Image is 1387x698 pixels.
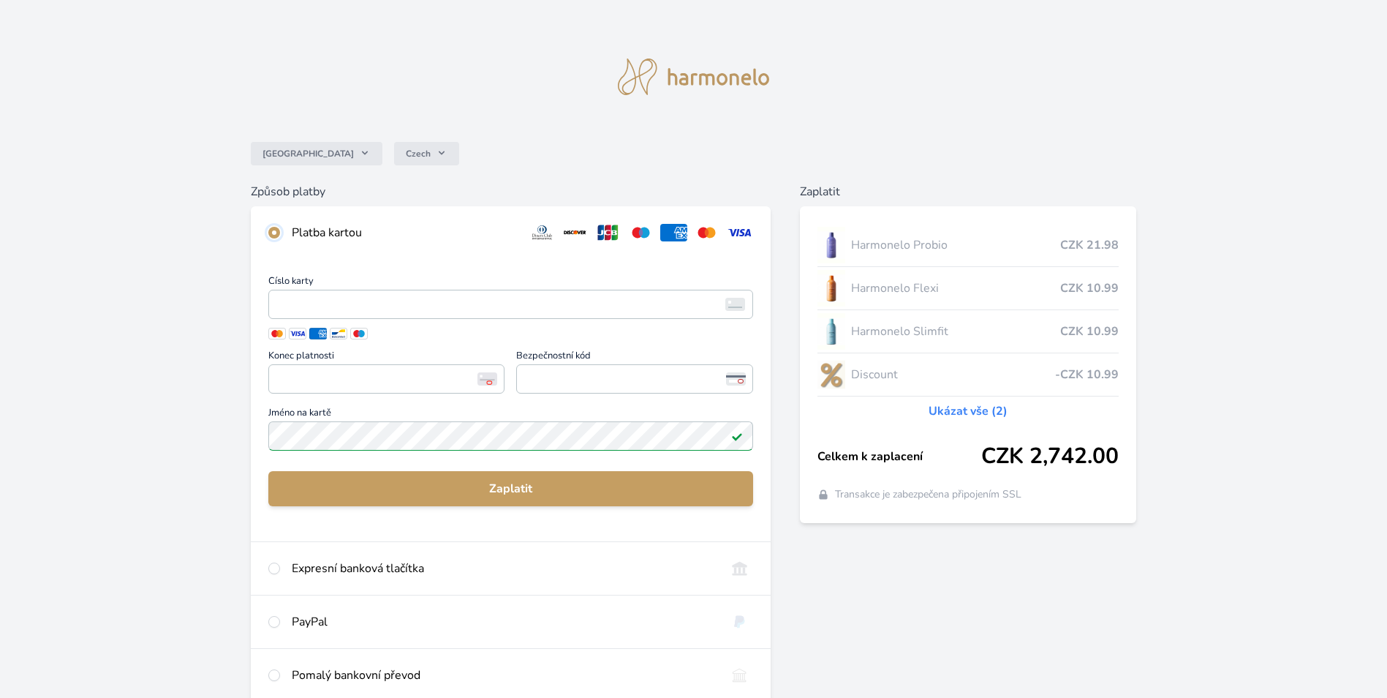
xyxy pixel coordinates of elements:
span: Transakce je zabezpečena připojením SSL [835,487,1021,502]
img: card [725,298,745,311]
span: Celkem k zaplacení [817,448,982,465]
img: Konec platnosti [477,372,497,386]
div: Expresní banková tlačítka [292,560,714,577]
span: -CZK 10.99 [1055,366,1119,383]
span: Discount [851,366,1056,383]
img: amex.svg [660,224,687,241]
span: Zaplatit [280,480,741,498]
span: Konec platnosti [268,351,504,364]
iframe: Iframe pro číslo karty [275,294,747,315]
div: PayPal [292,613,714,631]
h6: Zaplatit [800,183,1137,200]
img: discover.svg [562,224,589,241]
button: [GEOGRAPHIC_DATA] [251,142,382,165]
span: Harmonelo Probio [851,236,1061,254]
img: Platné pole [731,430,743,442]
button: Zaplatit [268,471,753,506]
span: Harmonelo Slimfit [851,323,1061,340]
img: bankTransfer_IBAN.svg [726,667,753,684]
img: paypal.svg [726,613,753,631]
img: mc.svg [693,224,720,241]
span: [GEOGRAPHIC_DATA] [262,148,354,160]
span: CZK 21.98 [1060,236,1119,254]
img: diners.svg [529,224,556,241]
div: Platba kartou [292,224,517,241]
img: jcb.svg [594,224,621,241]
span: Bezpečnostní kód [516,351,752,364]
img: CLEAN_PROBIO_se_stinem_x-lo.jpg [817,227,845,263]
span: Jméno na kartě [268,408,753,421]
iframe: Iframe pro bezpečnostní kód [523,369,746,389]
button: Czech [394,142,459,165]
span: Číslo karty [268,277,753,290]
img: SLIMFIT_se_stinem_x-lo.jpg [817,313,845,350]
span: CZK 2,742.00 [981,443,1119,470]
span: Harmonelo Flexi [851,279,1061,297]
span: CZK 10.99 [1060,323,1119,340]
a: Ukázat vše (2) [929,402,1008,420]
img: onlineBanking_CZ.svg [726,560,753,577]
img: maestro.svg [627,224,654,241]
img: logo.svg [618,59,770,95]
img: visa.svg [726,224,753,241]
h6: Způsob platby [251,183,771,200]
img: discount-lo.png [817,356,845,393]
span: Czech [406,148,431,160]
input: Jméno na kartěPlatné pole [268,421,753,451]
span: CZK 10.99 [1060,279,1119,297]
div: Pomalý bankovní převod [292,667,714,684]
img: CLEAN_FLEXI_se_stinem_x-hi_(1)-lo.jpg [817,270,845,307]
iframe: Iframe pro datum vypršení platnosti [275,369,498,389]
